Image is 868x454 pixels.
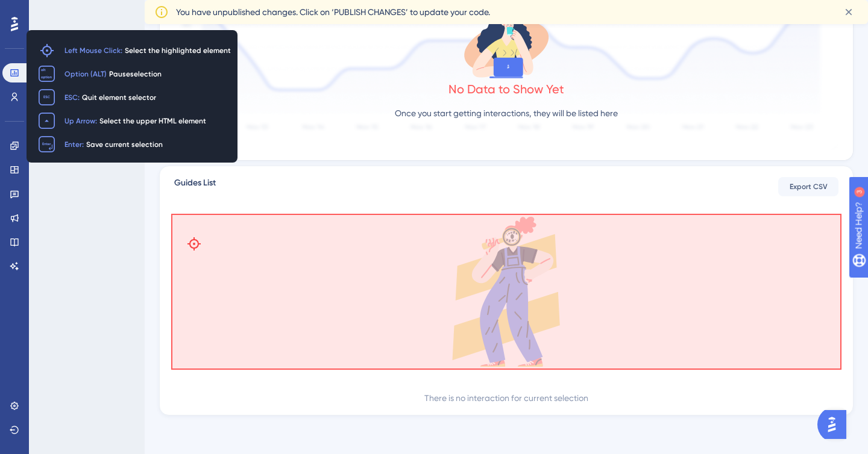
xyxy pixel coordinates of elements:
span: Left Mouse Click: [64,46,122,55]
span: Pause selection [109,69,162,79]
div: There is no interaction for current selection [424,391,588,405]
span: Quit element selector [82,93,156,102]
p: Once you start getting interactions, they will be listed here [395,106,618,120]
div: No Data to Show Yet [448,81,564,98]
span: Need Help? [28,3,75,17]
span: Select the highlighted element [125,46,231,55]
span: Guides List [174,176,216,197]
span: Export CSV [790,182,828,191]
span: You have unpublished changes. Click on ‘PUBLISH CHANGES’ to update your code. [176,5,490,19]
span: Up Arrow: [64,116,97,126]
span: ESC: [64,93,80,102]
span: Save current selection [86,140,163,149]
div: 3 [84,6,87,16]
iframe: UserGuiding AI Assistant Launcher [817,406,854,443]
button: Export CSV [778,177,838,196]
span: Option (ALT) [64,69,107,79]
span: Select the upper HTML element [99,116,206,126]
span: Enter: [64,140,84,149]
